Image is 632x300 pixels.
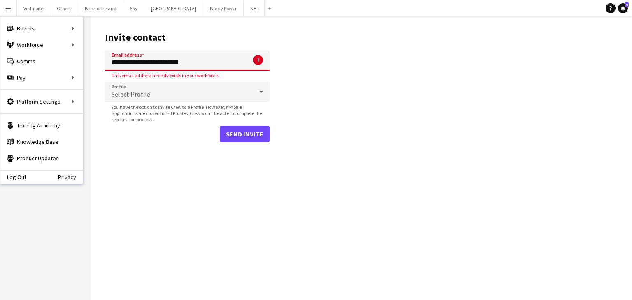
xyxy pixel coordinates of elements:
[105,104,270,122] span: You have the option to invite Crew to a Profile. However, if Profile applications are closed for ...
[0,20,83,37] div: Boards
[58,174,83,180] a: Privacy
[17,0,50,16] button: Vodafone
[220,126,270,142] button: Send invite
[105,72,225,78] span: This email address already exists in your workforce.
[0,174,26,180] a: Log Out
[244,0,265,16] button: NBI
[0,134,83,150] a: Knowledge Base
[625,2,629,7] span: 9
[0,69,83,86] div: Pay
[0,117,83,134] a: Training Academy
[78,0,123,16] button: Bank of Ireland
[203,0,244,16] button: Paddy Power
[144,0,203,16] button: [GEOGRAPHIC_DATA]
[123,0,144,16] button: Sky
[618,3,628,13] a: 9
[0,53,83,69] a: Comms
[50,0,78,16] button: Others
[0,93,83,110] div: Platform Settings
[0,37,83,53] div: Workforce
[105,31,270,44] h1: Invite contact
[112,90,150,98] span: Select Profile
[0,150,83,166] a: Product Updates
